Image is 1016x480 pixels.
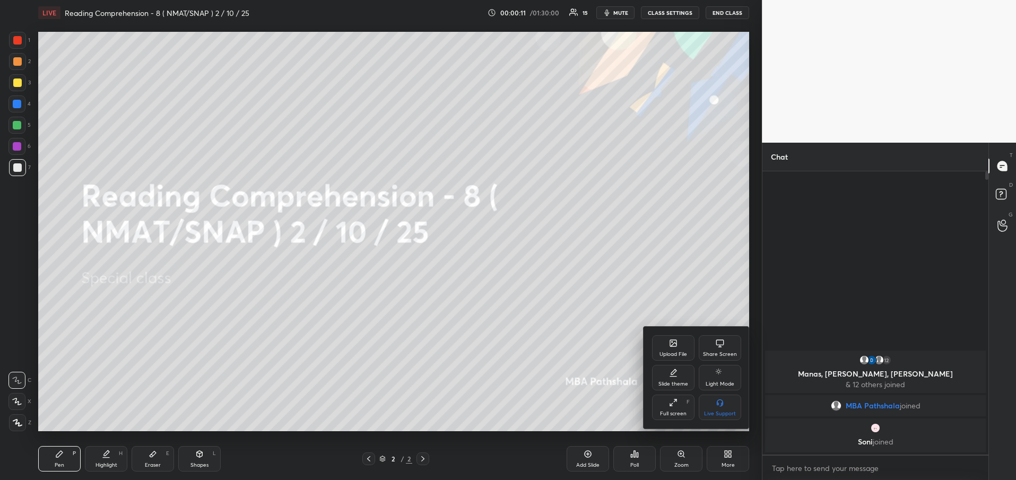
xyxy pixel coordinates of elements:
div: Upload File [659,352,687,357]
div: Live Support [704,411,736,416]
div: Light Mode [706,381,734,387]
div: F [687,399,690,405]
div: Slide theme [658,381,688,387]
div: Share Screen [703,352,737,357]
div: Full screen [660,411,687,416]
